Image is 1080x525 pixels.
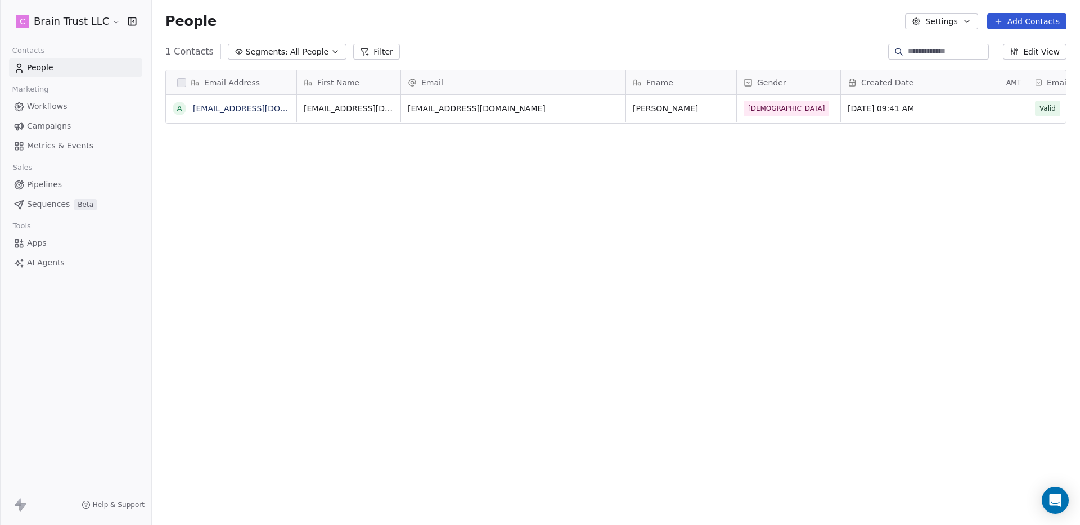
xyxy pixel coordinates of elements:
[9,254,142,272] a: AI Agents
[9,137,142,155] a: Metrics & Events
[82,500,145,509] a: Help & Support
[27,120,71,132] span: Campaigns
[27,62,53,74] span: People
[165,13,217,30] span: People
[1006,78,1021,87] span: AMT
[297,70,400,94] div: First Name
[9,175,142,194] a: Pipelines
[74,199,97,210] span: Beta
[1039,103,1056,114] span: Valid
[27,140,93,152] span: Metrics & Events
[27,257,65,269] span: AI Agents
[8,159,37,176] span: Sales
[290,46,328,58] span: All People
[165,45,214,58] span: 1 Contacts
[27,101,67,112] span: Workflows
[421,77,443,88] span: Email
[841,70,1028,94] div: Created DateAMT
[9,234,142,252] a: Apps
[8,218,35,234] span: Tools
[177,103,182,115] div: a
[1003,44,1066,60] button: Edit View
[9,97,142,116] a: Workflows
[93,500,145,509] span: Help & Support
[757,77,786,88] span: Gender
[317,77,359,88] span: First Name
[737,70,840,94] div: Gender
[848,103,1021,114] span: [DATE] 09:41 AM
[1042,487,1069,514] div: Open Intercom Messenger
[34,14,109,29] span: Brain Trust LLC
[166,95,297,505] div: grid
[408,103,619,114] span: [EMAIL_ADDRESS][DOMAIN_NAME]
[27,237,47,249] span: Apps
[7,81,53,98] span: Marketing
[204,77,260,88] span: Email Address
[905,13,978,29] button: Settings
[13,12,120,31] button: CBrain Trust LLC
[401,70,625,94] div: Email
[987,13,1066,29] button: Add Contacts
[9,58,142,77] a: People
[304,103,394,114] span: [EMAIL_ADDRESS][DOMAIN_NAME]
[193,104,331,113] a: [EMAIL_ADDRESS][DOMAIN_NAME]
[27,198,70,210] span: Sequences
[27,179,62,191] span: Pipelines
[633,103,730,114] span: [PERSON_NAME]
[166,70,296,94] div: Email Address
[861,77,913,88] span: Created Date
[9,117,142,135] a: Campaigns
[9,195,142,214] a: SequencesBeta
[353,44,400,60] button: Filter
[646,77,673,88] span: Fname
[7,42,49,59] span: Contacts
[748,103,825,114] span: [DEMOGRAPHIC_DATA]
[246,46,288,58] span: Segments:
[20,16,25,27] span: C
[626,70,736,94] div: Fname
